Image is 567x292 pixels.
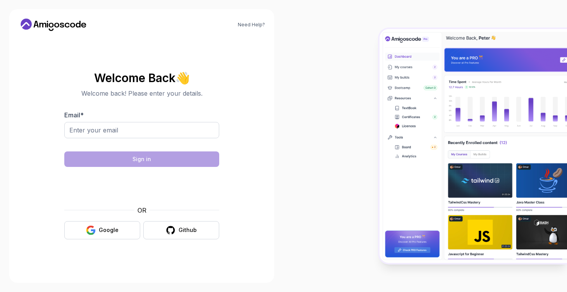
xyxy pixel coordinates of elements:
button: Sign in [64,151,219,167]
iframe: Widget containing checkbox for hCaptcha security challenge [83,172,200,201]
div: Sign in [132,155,151,163]
div: Github [179,226,197,234]
a: Home link [19,19,88,31]
span: 👋 [175,70,191,85]
a: Need Help? [238,22,265,28]
div: Google [99,226,119,234]
img: Amigoscode Dashboard [380,29,567,263]
button: Github [143,221,219,239]
p: Welcome back! Please enter your details. [64,89,219,98]
h2: Welcome Back [64,72,219,84]
button: Google [64,221,140,239]
p: OR [137,206,146,215]
label: Email * [64,111,84,119]
input: Enter your email [64,122,219,138]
